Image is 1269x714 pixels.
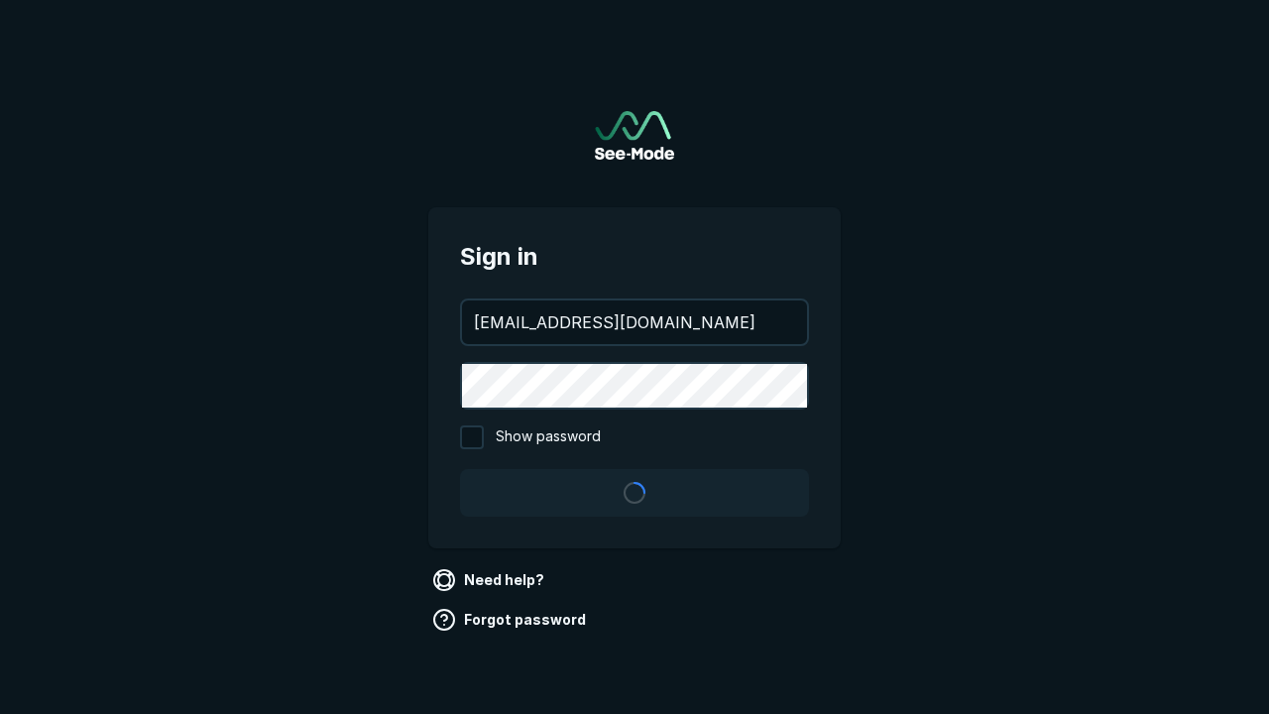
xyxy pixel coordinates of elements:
img: See-Mode Logo [595,111,674,160]
a: Go to sign in [595,111,674,160]
input: your@email.com [462,300,807,344]
a: Need help? [428,564,552,596]
a: Forgot password [428,604,594,636]
span: Sign in [460,239,809,275]
span: Show password [496,425,601,449]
